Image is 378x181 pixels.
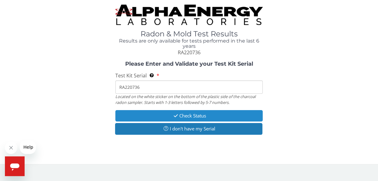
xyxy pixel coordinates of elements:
iframe: Button to launch messaging window [5,156,25,176]
h1: Radon & Mold Test Results [115,30,263,38]
span: Test Kit Serial [115,72,147,79]
button: Check Status [115,110,263,121]
h4: Results are only available for tests performed in the last 6 years [115,38,263,49]
img: TightCrop.jpg [115,5,263,25]
strong: Please Enter and Validate your Test Kit Serial [125,60,253,67]
span: RA220736 [177,49,200,56]
iframe: Message from company [20,140,36,154]
div: Located on the white sticker on the bottom of the plastic side of the charcoal radon sampler. Sta... [115,94,263,105]
button: I don't have my Serial [115,123,263,134]
iframe: Close message [5,142,17,154]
